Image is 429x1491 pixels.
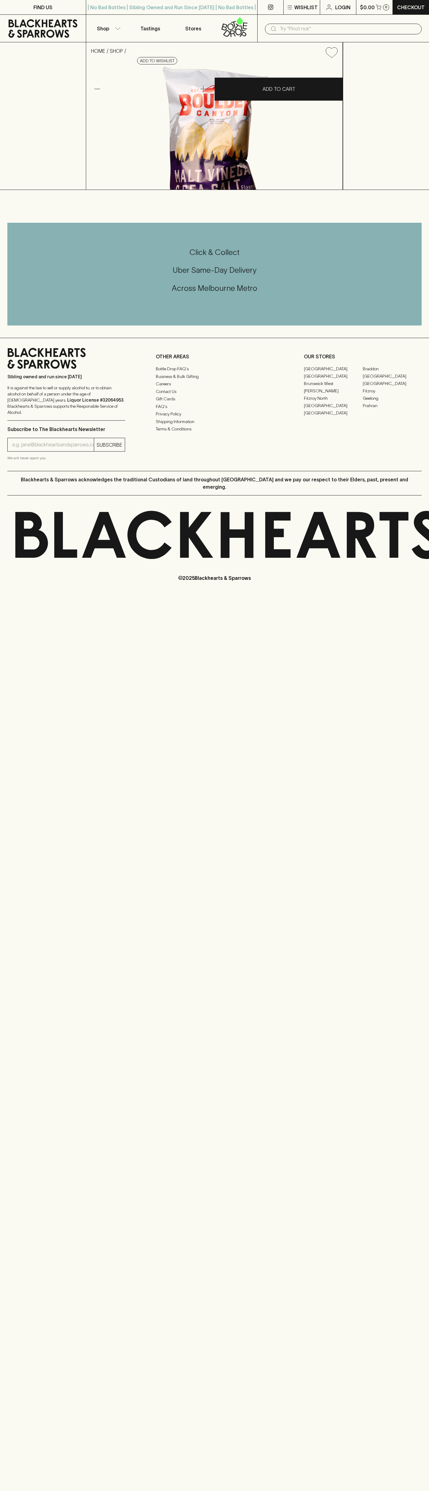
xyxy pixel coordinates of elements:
a: Bottle Drop FAQ's [156,365,274,373]
p: FIND US [33,4,52,11]
div: Call to action block [7,223,422,326]
a: Gift Cards [156,395,274,403]
a: Brunswick West [304,380,363,387]
a: Shipping Information [156,418,274,425]
a: [GEOGRAPHIC_DATA] [304,365,363,372]
p: Tastings [140,25,160,32]
a: Careers [156,380,274,388]
a: [GEOGRAPHIC_DATA] [304,402,363,409]
p: We will never spam you [7,455,125,461]
h5: Click & Collect [7,247,422,257]
a: [GEOGRAPHIC_DATA] [304,372,363,380]
a: Terms & Conditions [156,426,274,433]
h5: Across Melbourne Metro [7,283,422,293]
button: Shop [86,15,129,42]
p: ADD TO CART [262,85,295,93]
p: Login [335,4,350,11]
a: Fitzroy [363,387,422,395]
p: Subscribe to The Blackhearts Newsletter [7,426,125,433]
a: Prahran [363,402,422,409]
h5: Uber Same-Day Delivery [7,265,422,275]
p: Shop [97,25,109,32]
a: SHOP [110,48,123,54]
a: Contact Us [156,388,274,395]
p: $0.00 [360,4,375,11]
button: Add to wishlist [137,57,177,64]
a: [GEOGRAPHIC_DATA] [304,409,363,417]
button: ADD TO CART [215,78,343,101]
a: Braddon [363,365,422,372]
a: Privacy Policy [156,410,274,418]
a: Stores [172,15,215,42]
a: HOME [91,48,105,54]
a: Geelong [363,395,422,402]
a: Business & Bulk Gifting [156,373,274,380]
input: e.g. jane@blackheartsandsparrows.com.au [12,440,94,450]
a: Fitzroy North [304,395,363,402]
a: [GEOGRAPHIC_DATA] [363,372,422,380]
p: Checkout [397,4,425,11]
p: 0 [385,6,387,9]
p: Sibling owned and run since [DATE] [7,374,125,380]
p: Stores [185,25,201,32]
input: Try "Pinot noir" [280,24,417,34]
p: It is against the law to sell or supply alcohol to, or to obtain alcohol on behalf of a person un... [7,385,125,415]
button: Add to wishlist [323,45,340,60]
a: FAQ's [156,403,274,410]
p: Blackhearts & Sparrows acknowledges the traditional Custodians of land throughout [GEOGRAPHIC_DAT... [12,476,417,491]
a: [PERSON_NAME] [304,387,363,395]
p: OUR STORES [304,353,422,360]
a: Tastings [129,15,172,42]
strong: Liquor License #32064953 [67,398,124,403]
p: SUBSCRIBE [97,441,122,449]
p: OTHER AREAS [156,353,274,360]
img: 70791.png [86,63,343,190]
button: SUBSCRIBE [94,438,125,451]
p: Wishlist [294,4,318,11]
a: [GEOGRAPHIC_DATA] [363,380,422,387]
